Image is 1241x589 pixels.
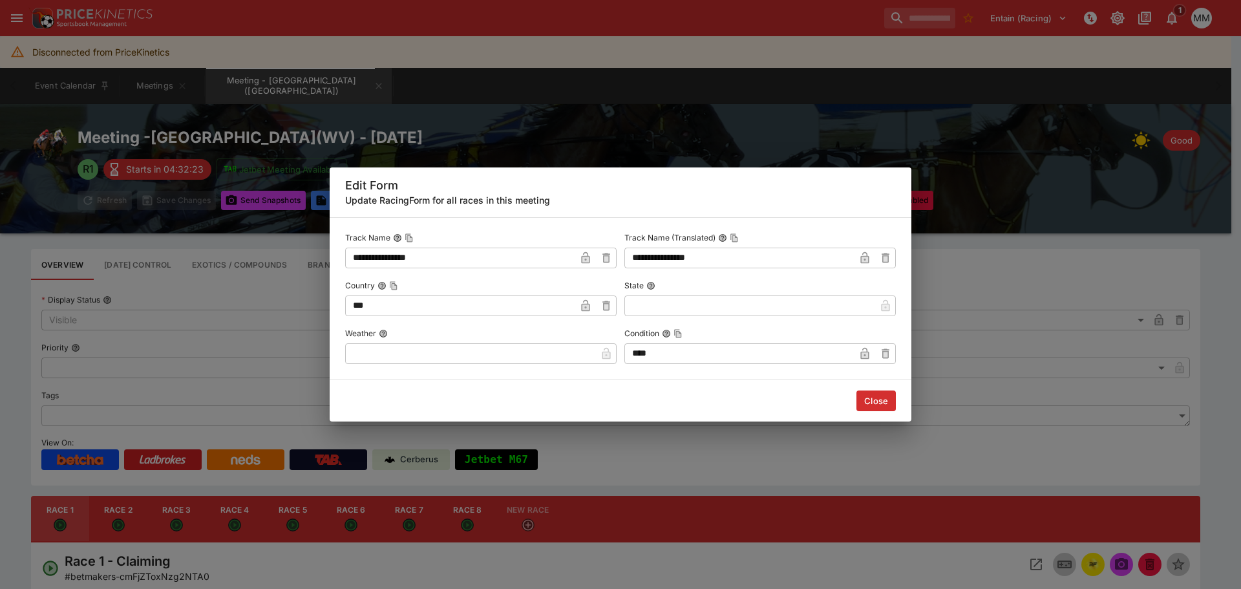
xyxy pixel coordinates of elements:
p: Track Name (Translated) [624,232,716,243]
p: Country [345,280,375,291]
button: Weather [379,329,388,338]
h6: Update RacingForm for all races in this meeting [345,193,896,207]
button: Copy To Clipboard [389,281,398,290]
h5: Edit Form [345,178,896,193]
p: Track Name [345,232,390,243]
button: CountryCopy To Clipboard [377,281,387,290]
button: Close [856,391,896,411]
button: ConditionCopy To Clipboard [662,329,671,338]
button: Track Name (Translated)Copy To Clipboard [718,233,727,242]
p: State [624,280,644,291]
button: Track NameCopy To Clipboard [393,233,402,242]
button: Copy To Clipboard [405,233,414,242]
p: Weather [345,328,376,339]
button: Copy To Clipboard [674,329,683,338]
p: Condition [624,328,659,339]
button: State [646,281,655,290]
button: Copy To Clipboard [730,233,739,242]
